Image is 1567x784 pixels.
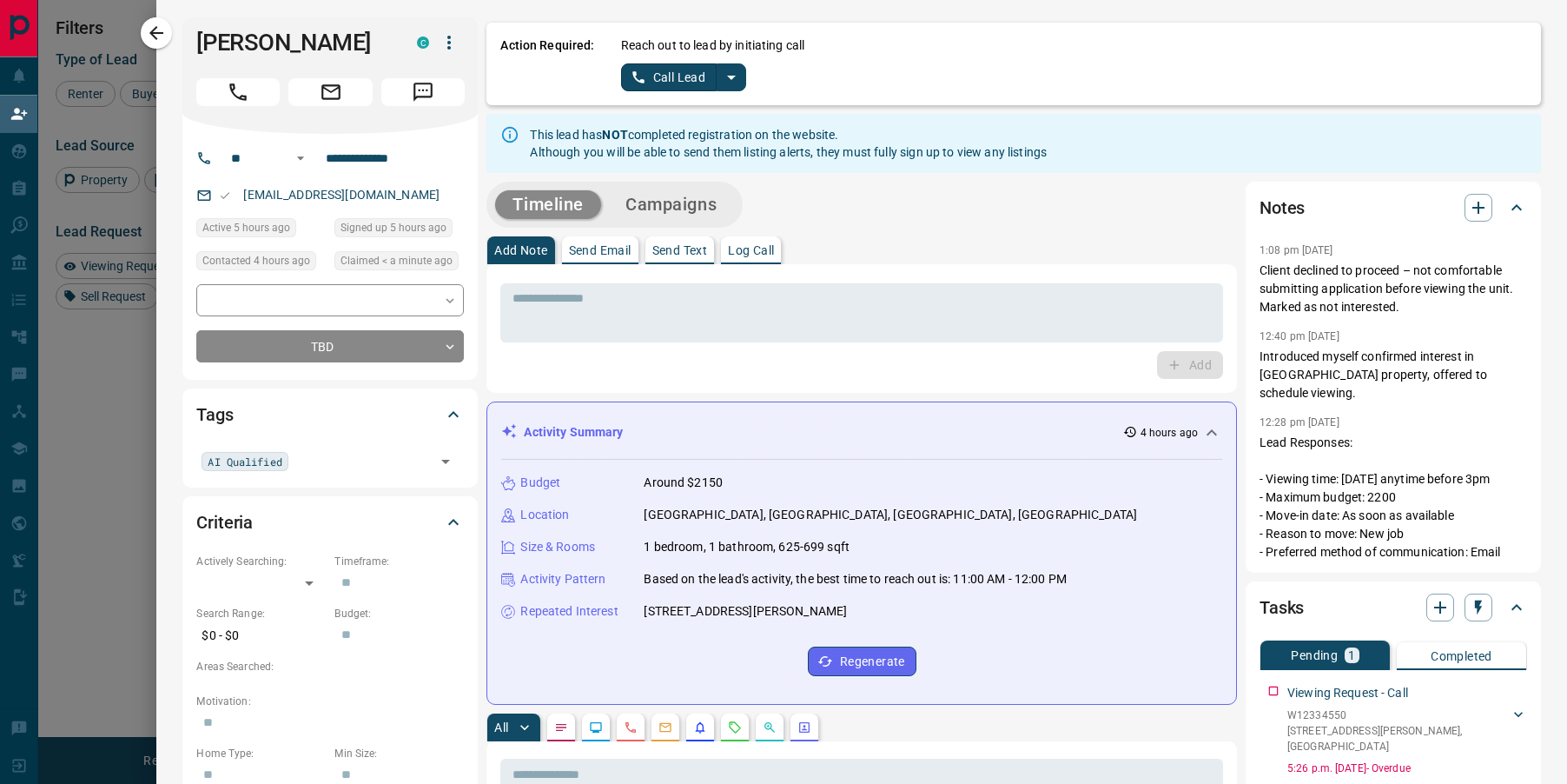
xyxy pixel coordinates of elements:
[524,423,623,442] p: Activity Summary
[1260,262,1527,316] p: Client declined to proceed – not comfortable submitting application before viewing the unit. Mark...
[494,244,547,256] p: Add Note
[644,474,723,492] p: Around $2150
[808,647,916,676] button: Regenerate
[196,659,464,674] p: Areas Searched:
[433,449,458,474] button: Open
[569,244,631,256] p: Send Email
[196,29,391,56] h1: [PERSON_NAME]
[658,721,672,734] svg: Emails
[1287,704,1527,758] div: W12334550[STREET_ADDRESS][PERSON_NAME],[GEOGRAPHIC_DATA]
[1141,425,1198,441] p: 4 hours ago
[644,538,850,556] p: 1 bedroom, 1 bathroom, 625-699 sqft
[243,188,440,202] a: [EMAIL_ADDRESS][DOMAIN_NAME]
[520,474,560,492] p: Budget
[693,721,707,734] svg: Listing Alerts
[530,119,1047,168] div: This lead has completed registration on the website. Although you will be able to send them listi...
[334,606,464,621] p: Budget:
[554,721,568,734] svg: Notes
[196,606,326,621] p: Search Range:
[1260,434,1527,561] p: Lead Responses: - Viewing time: [DATE] anytime before 3pm - Maximum budget: 2200 - Move-in date: ...
[1260,416,1339,429] p: 12:28 pm [DATE]
[1260,330,1339,342] p: 12:40 pm [DATE]
[196,694,464,709] p: Motivation:
[288,78,372,106] span: Email
[602,128,627,142] strong: NOT
[494,721,508,734] p: All
[196,394,464,435] div: Tags
[417,37,429,49] div: condos.ca
[1260,348,1527,402] p: Introduced myself confirmed interest in [GEOGRAPHIC_DATA] property, offered to schedule viewing.
[202,252,310,269] span: Contacted 4 hours ago
[1260,187,1527,229] div: Notes
[728,244,774,256] p: Log Call
[1287,708,1510,723] p: W12334550
[1348,649,1355,661] p: 1
[290,148,311,169] button: Open
[652,244,708,256] p: Send Text
[728,721,742,734] svg: Requests
[797,721,811,734] svg: Agent Actions
[608,190,734,219] button: Campaigns
[589,721,603,734] svg: Lead Browsing Activity
[334,218,464,243] div: Sat Aug 16 2025
[196,330,464,362] div: TBD
[500,37,594,91] p: Action Required:
[1287,684,1408,702] p: Viewing Request - Call
[520,570,605,588] p: Activity Pattern
[1287,761,1527,776] p: 5:26 p.m. [DATE] - Overdue
[520,602,618,621] p: Repeated Interest
[196,251,326,276] div: Sat Aug 16 2025
[334,746,464,761] p: Min Size:
[341,219,446,236] span: Signed up 5 hours ago
[196,508,253,536] h2: Criteria
[624,721,638,734] svg: Calls
[495,190,601,219] button: Timeline
[644,506,1137,524] p: [GEOGRAPHIC_DATA], [GEOGRAPHIC_DATA], [GEOGRAPHIC_DATA], [GEOGRAPHIC_DATA]
[196,621,326,650] p: $0 - $0
[1260,587,1527,628] div: Tasks
[621,63,717,91] button: Call Lead
[621,37,805,55] p: Reach out to lead by initiating call
[644,570,1067,588] p: Based on the lead's activity, the best time to reach out is: 11:00 AM - 12:00 PM
[219,189,231,202] svg: Email Valid
[208,453,281,470] span: AI Qualified
[202,219,290,236] span: Active 5 hours ago
[644,602,847,621] p: [STREET_ADDRESS][PERSON_NAME]
[334,554,464,569] p: Timeframe:
[196,218,326,243] div: Sat Aug 16 2025
[501,416,1222,448] div: Activity Summary4 hours ago
[1260,194,1305,222] h2: Notes
[1260,244,1333,256] p: 1:08 pm [DATE]
[1287,723,1510,754] p: [STREET_ADDRESS][PERSON_NAME] , [GEOGRAPHIC_DATA]
[1431,650,1492,662] p: Completed
[196,554,326,569] p: Actively Searching:
[196,746,326,761] p: Home Type:
[1291,649,1338,661] p: Pending
[763,721,777,734] svg: Opportunities
[341,252,453,269] span: Claimed < a minute ago
[621,63,747,91] div: split button
[334,251,464,276] div: Sat Aug 16 2025
[1260,594,1304,621] h2: Tasks
[196,78,280,106] span: Call
[196,502,464,543] div: Criteria
[520,506,569,524] p: Location
[520,538,595,556] p: Size & Rooms
[196,401,233,429] h2: Tags
[381,78,465,106] span: Message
